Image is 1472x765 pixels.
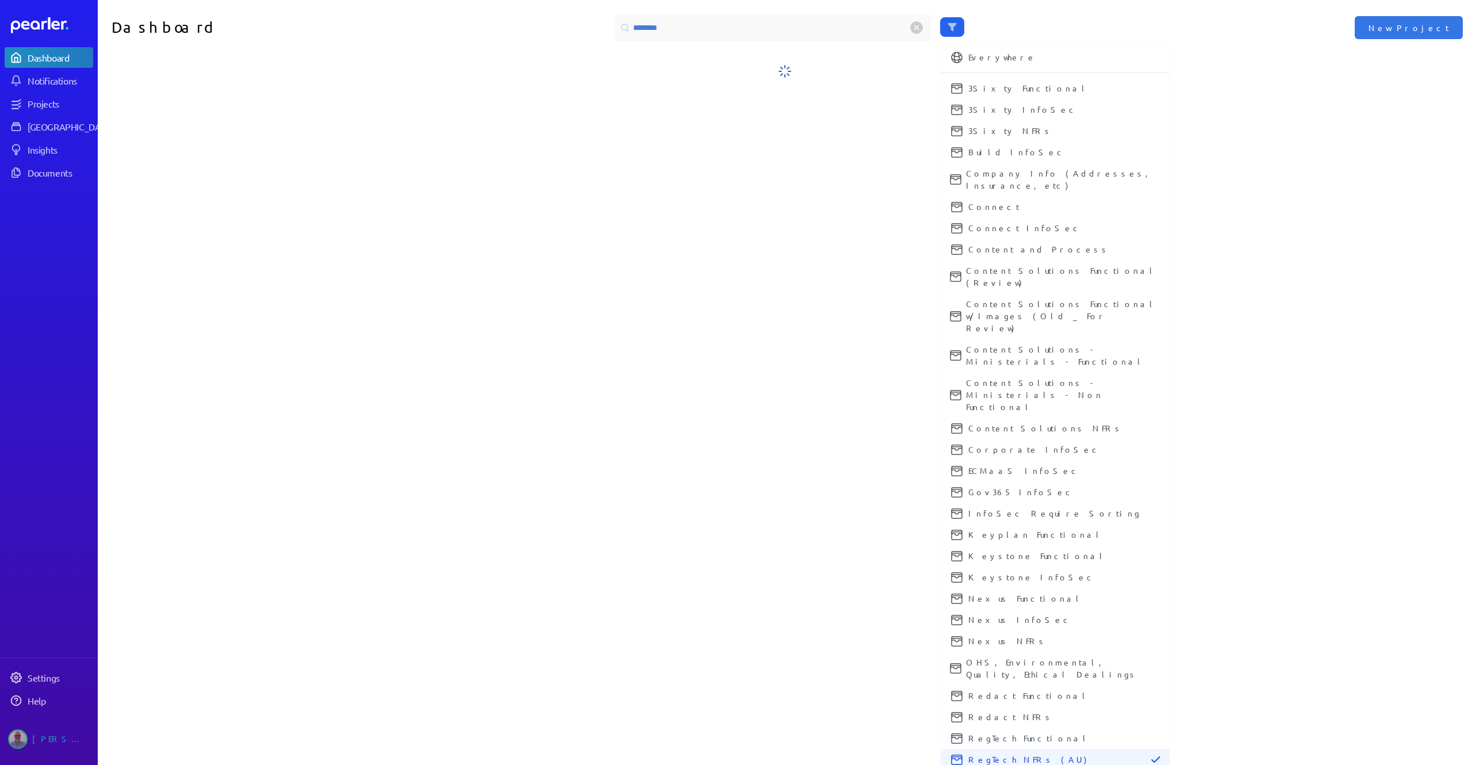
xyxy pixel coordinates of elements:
[941,163,1170,196] button: Company Info (Addresses, Insurance, etc)
[968,82,1160,94] span: 3Sixty Functional
[28,672,92,683] div: Settings
[941,481,1170,503] button: Gov365 InfoSec
[28,144,92,155] div: Insights
[941,239,1170,260] button: Content and Process
[968,465,1160,477] span: ECMaaS InfoSec
[941,728,1170,749] button: RegTech Functional
[28,695,92,706] div: Help
[941,545,1170,567] button: Keystone Functional
[5,116,93,137] a: [GEOGRAPHIC_DATA]
[5,725,93,753] a: Jason Riches's photo[PERSON_NAME]
[941,524,1170,545] button: Keyplan Functional
[941,99,1170,120] button: 3Sixty InfoSec
[941,120,1170,141] button: 3Sixty NFRs
[1368,22,1449,33] span: New Project
[941,609,1170,630] button: Nexus InfoSec
[968,243,1160,255] span: Content and Process
[941,339,1170,372] button: Content Solutions - Ministerials - Functional
[941,567,1170,588] button: Keystone InfoSec
[8,729,28,749] img: Jason Riches
[968,146,1160,158] span: Build InfoSec
[968,571,1160,583] span: Keystone InfoSec
[968,529,1160,541] span: Keyplan Functional
[941,439,1170,460] button: Corporate InfoSec
[968,486,1160,498] span: Gov365 InfoSec
[5,690,93,711] a: Help
[968,51,1160,63] span: Everywhere
[28,121,113,132] div: [GEOGRAPHIC_DATA]
[941,78,1170,99] button: 3Sixty Functional
[941,503,1170,524] button: InfoSec Require Sorting
[1355,16,1463,39] button: New Project
[966,167,1160,192] span: Company Info (Addresses, Insurance, etc)
[941,372,1170,418] button: Content Solutions - Ministerials - Non Functional
[28,52,92,63] div: Dashboard
[28,167,92,178] div: Documents
[941,706,1170,728] button: Redact NFRs
[966,298,1160,334] span: Content Solutions Functional w/Images (Old _ For Review)
[941,652,1170,685] button: OHS, Environmental, Quality, Ethical Dealings
[11,17,93,33] a: Dashboard
[968,732,1160,744] span: RegTech Functional
[968,690,1160,702] span: Redact Functional
[5,162,93,183] a: Documents
[5,47,93,68] a: Dashboard
[968,104,1160,116] span: 3Sixty InfoSec
[966,265,1160,289] span: Content Solutions Functional (Review)
[28,98,92,109] div: Projects
[966,656,1160,680] span: OHS, Environmental, Quality, Ethical Dealings
[5,93,93,114] a: Projects
[941,630,1170,652] button: Nexus NFRs
[968,614,1160,626] span: Nexus InfoSec
[941,460,1170,481] button: ECMaaS InfoSec
[941,260,1170,293] button: Content Solutions Functional (Review)
[5,139,93,160] a: Insights
[5,667,93,688] a: Settings
[968,443,1160,456] span: Corporate InfoSec
[5,70,93,91] a: Notifications
[968,125,1160,137] span: 3Sixty NFRs
[941,141,1170,163] button: Build InfoSec
[968,592,1160,605] span: Nexus Functional
[941,293,1170,339] button: Content Solutions Functional w/Images (Old _ For Review)
[28,75,92,86] div: Notifications
[968,201,1160,213] span: Connect
[112,14,442,41] h1: Dashboard
[968,635,1160,647] span: Nexus NFRs
[941,196,1170,217] button: Connect
[941,217,1170,239] button: Connect InfoSec
[941,418,1170,439] button: Content Solutions NFRs
[941,588,1170,609] button: Nexus Functional
[968,422,1160,434] span: Content Solutions NFRs
[968,711,1160,723] span: Redact NFRs
[32,729,90,749] div: [PERSON_NAME]
[968,222,1160,234] span: Connect InfoSec
[941,685,1170,706] button: Redact Functional
[968,550,1160,562] span: Keystone Functional
[941,47,1170,68] button: Everywhere
[968,507,1160,519] span: InfoSec Require Sorting
[966,343,1160,368] span: Content Solutions - Ministerials - Functional
[966,377,1160,413] span: Content Solutions - Ministerials - Non Functional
